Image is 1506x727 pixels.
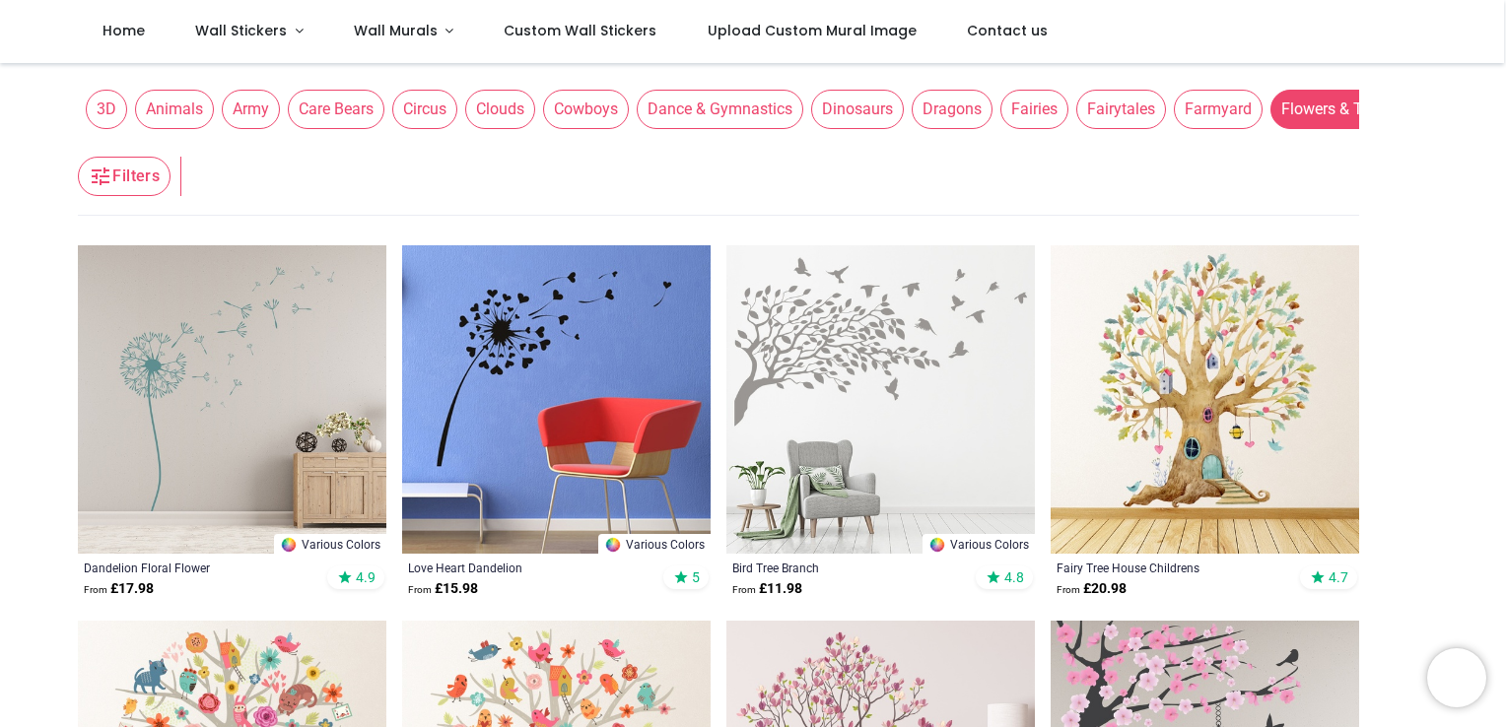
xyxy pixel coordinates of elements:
[84,579,154,599] strong: £ 17.98
[1057,584,1080,595] span: From
[1263,90,1402,129] button: Flowers & Trees
[1174,90,1263,129] span: Farmyard
[274,534,386,554] a: Various Colors
[78,90,127,129] button: 3D
[384,90,457,129] button: Circus
[637,90,803,129] span: Dance & Gymnastics
[392,90,457,129] span: Circus
[280,90,384,129] button: Care Bears
[288,90,384,129] span: Care Bears
[504,21,656,40] span: Custom Wall Stickers
[457,90,535,129] button: Clouds
[708,21,917,40] span: Upload Custom Mural Image
[811,90,904,129] span: Dinosaurs
[465,90,535,129] span: Clouds
[408,579,478,599] strong: £ 15.98
[103,21,145,40] span: Home
[732,560,970,575] a: Bird Tree Branch
[222,90,280,129] span: Army
[604,536,622,554] img: Color Wheel
[280,536,298,554] img: Color Wheel
[543,90,629,129] span: Cowboys
[993,90,1068,129] button: Fairies
[732,584,756,595] span: From
[1051,245,1359,554] img: Fairy Tree House Childrens Wall Sticker
[967,21,1048,40] span: Contact us
[84,584,107,595] span: From
[629,90,803,129] button: Dance & Gymnastics
[135,90,214,129] span: Animals
[928,536,946,554] img: Color Wheel
[78,245,386,554] img: Dandelion Floral Flower Wall Sticker
[127,90,214,129] button: Animals
[1076,90,1166,129] span: Fairytales
[692,568,700,586] span: 5
[408,560,646,575] a: Love Heart Dandelion
[356,568,376,586] span: 4.9
[726,245,1035,554] img: Bird Tree Branch Wall Sticker
[78,157,171,196] button: Filters
[1068,90,1166,129] button: Fairytales
[535,90,629,129] button: Cowboys
[1057,560,1294,575] a: Fairy Tree House Childrens
[803,90,904,129] button: Dinosaurs
[732,579,802,599] strong: £ 11.98
[1427,648,1486,707] iframe: Brevo live chat
[912,90,993,129] span: Dragons
[1329,568,1348,586] span: 4.7
[86,90,127,129] span: 3D
[402,245,711,554] img: Love Heart Dandelion Wall Sticker
[354,21,438,40] span: Wall Murals
[195,21,287,40] span: Wall Stickers
[923,534,1035,554] a: Various Colors
[1004,568,1024,586] span: 4.8
[904,90,993,129] button: Dragons
[1270,90,1402,129] span: Flowers & Trees
[214,90,280,129] button: Army
[84,560,321,575] a: Dandelion Floral Flower
[408,584,432,595] span: From
[1166,90,1263,129] button: Farmyard
[1000,90,1068,129] span: Fairies
[1057,579,1127,599] strong: £ 20.98
[598,534,711,554] a: Various Colors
